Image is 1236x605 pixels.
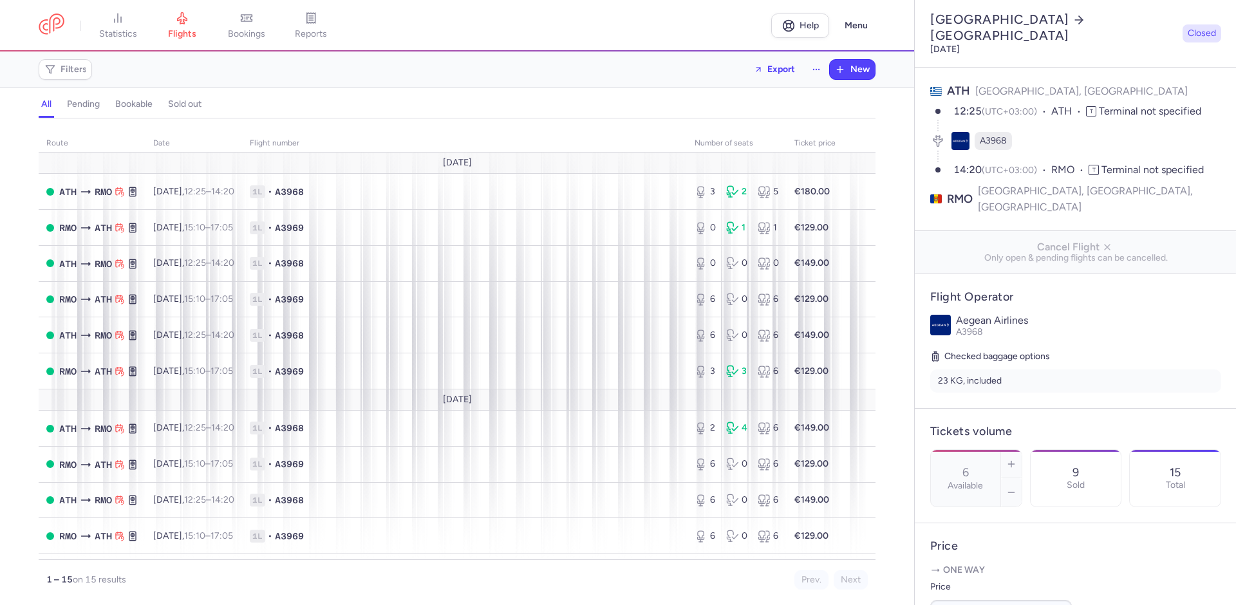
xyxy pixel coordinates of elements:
span: 1L [250,458,265,470]
div: 0 [726,257,747,270]
span: A3968 [275,494,304,507]
time: 14:20 [211,330,234,340]
div: 0 [726,494,747,507]
span: ATH [947,84,970,98]
button: New [830,60,875,79]
span: – [184,366,233,377]
span: [DATE], [153,257,234,268]
div: 1 [758,221,779,234]
strong: €129.00 [794,222,829,233]
span: • [268,293,272,306]
time: 17:05 [211,222,233,233]
time: 14:20 [211,257,234,268]
span: reports [295,28,327,40]
a: CitizenPlane red outlined logo [39,14,64,37]
h4: sold out [168,98,201,110]
a: bookings [214,12,279,40]
time: 14:20 [211,422,234,433]
span: Export [767,64,795,74]
time: 15:10 [184,366,205,377]
time: 17:05 [211,366,233,377]
img: Aegean Airlines logo [930,315,951,335]
span: – [184,458,233,469]
strong: €129.00 [794,458,829,469]
span: [DATE], [153,458,233,469]
span: – [184,422,234,433]
span: RMO [1051,163,1089,178]
a: statistics [86,12,150,40]
div: 0 [695,221,716,234]
div: 3 [695,185,716,198]
span: [DATE], [153,422,234,433]
h4: bookable [115,98,153,110]
div: 0 [726,458,747,470]
div: 6 [758,422,779,434]
time: 12:25 [184,494,206,505]
p: 9 [1072,466,1079,479]
span: (UTC+03:00) [982,165,1037,176]
div: 0 [726,293,747,306]
span: Help [800,21,819,30]
time: 12:25 [184,330,206,340]
span: [GEOGRAPHIC_DATA], [GEOGRAPHIC_DATA] [975,85,1188,97]
span: 1L [250,422,265,434]
time: 12:25 [953,105,982,117]
span: A3968 [275,185,304,198]
strong: €149.00 [794,257,829,268]
strong: €129.00 [794,530,829,541]
span: (UTC+03:00) [982,106,1037,117]
strong: €129.00 [794,293,829,304]
span: ATH [59,328,77,342]
span: • [268,530,272,543]
span: [DATE], [153,366,233,377]
span: [DATE], [153,222,233,233]
p: Total [1166,480,1185,490]
span: [DATE] [443,158,472,168]
span: [DATE], [153,330,234,340]
span: [DATE], [153,293,233,304]
a: Help [771,14,829,38]
button: Filters [39,60,91,79]
span: • [268,257,272,270]
span: T [1089,165,1099,175]
strong: €129.00 [794,366,829,377]
div: 0 [758,257,779,270]
div: 6 [758,293,779,306]
span: 1L [250,329,265,342]
div: 6 [695,293,716,306]
span: A3968 [275,329,304,342]
div: 4 [726,422,747,434]
a: reports [279,12,343,40]
span: [DATE], [153,186,234,197]
span: Filters [61,64,87,75]
th: Flight number [242,134,687,153]
span: – [184,530,233,541]
span: ATH [95,292,112,306]
span: [DATE] [443,395,472,405]
span: RMO [59,529,77,543]
li: 23 KG, included [930,369,1221,393]
div: 2 [695,422,716,434]
label: Price [930,579,1072,595]
span: – [184,257,234,268]
span: statistics [99,28,137,40]
span: A3968 [275,422,304,434]
div: 0 [695,257,716,270]
span: ATH [95,529,112,543]
span: ATH [1051,104,1086,119]
span: A3969 [275,365,304,378]
span: RMO [59,292,77,306]
time: 12:25 [184,186,206,197]
span: A3969 [275,293,304,306]
span: A3969 [275,530,304,543]
span: • [268,185,272,198]
th: date [145,134,242,153]
span: • [268,329,272,342]
span: RMO [95,257,112,271]
button: Prev. [794,570,829,590]
th: number of seats [687,134,787,153]
h4: Price [930,539,1221,554]
span: RMO [95,185,112,199]
div: 6 [758,458,779,470]
span: ATH [59,422,77,436]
